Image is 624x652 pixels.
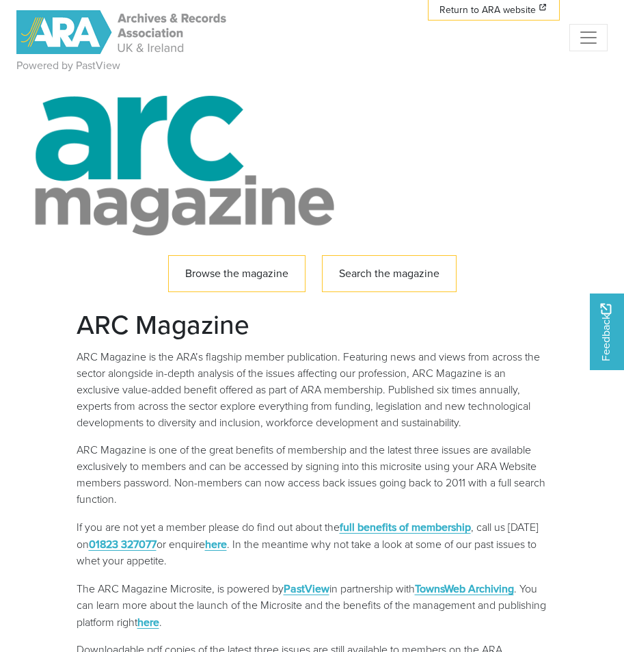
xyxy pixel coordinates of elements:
a: Would you like to provide feedback? [590,294,624,370]
p: ARC Magazine is the ARA’s flagship member publication. Featuring news and views from across the s... [77,349,548,431]
a: here [137,614,159,629]
h2: ARC Magazine [77,309,548,341]
a: 01823 327077 [89,536,157,551]
a: Search the magazine [322,255,457,293]
p: ARC Magazine is one of the great benefits of membership and the latest three issues are available... [77,442,548,508]
a: Powered by PastView [16,57,120,74]
p: If you are not yet a member please do find out about the , call us [DATE] on or enquire . In the ... [77,519,548,569]
p: The ARC Magazine Microsite, is powered by in partnership with . You can learn more about the laun... [77,580,548,631]
span: Feedback [598,303,614,361]
a: PastView [284,581,329,596]
button: Menu [569,24,608,51]
a: ARA - ARC Magazine | Powered by PastView logo [16,3,228,62]
a: here [205,536,227,551]
a: full benefits of membership [340,519,471,534]
span: Menu [578,27,599,48]
a: TownsWeb Archiving [415,581,514,596]
a: Browse the magazine [168,255,306,293]
span: Return to ARA website [439,3,536,17]
img: ARA - ARC Magazine | Powered by PastView [16,10,228,54]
